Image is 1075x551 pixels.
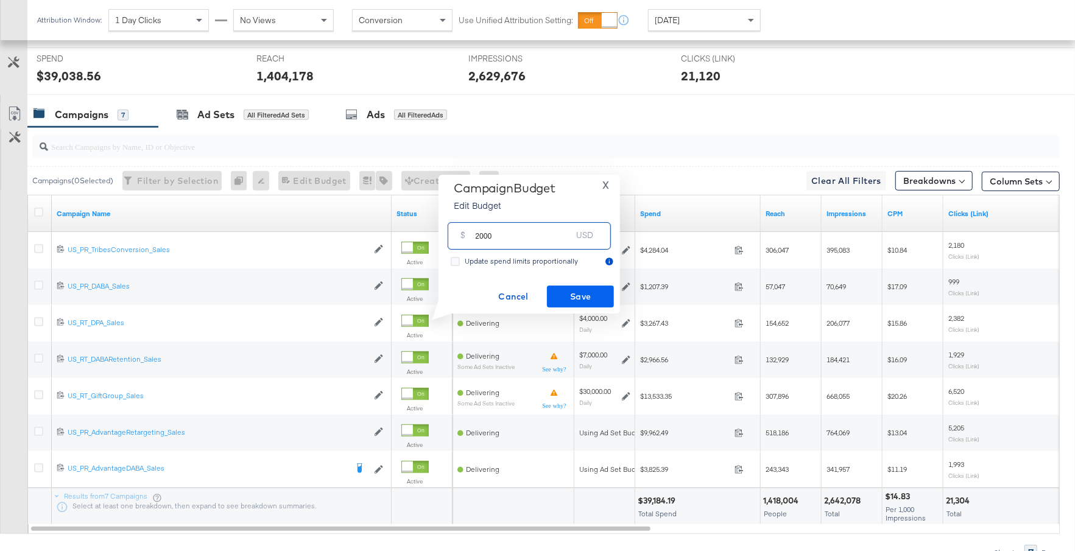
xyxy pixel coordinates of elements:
a: US_PR_TribesConversion_Sales [68,245,368,255]
a: US_PR_AdvantageRetargeting_Sales [68,427,368,438]
div: Campaigns [55,108,108,122]
sub: Clicks (Link) [948,326,979,333]
span: Save [552,289,609,304]
span: $10.84 [887,245,907,254]
sub: Daily [579,399,592,406]
span: 2,382 [948,314,964,323]
div: $ [456,227,470,249]
span: 5,205 [948,423,964,432]
span: Total [946,509,962,518]
span: REACH [256,53,348,65]
span: 243,343 [766,465,789,474]
input: Enter your budget [475,218,571,244]
div: 0 [231,171,253,191]
span: 206,077 [827,318,850,328]
span: 395,083 [827,245,850,254]
div: Using Ad Set Budget [579,428,647,438]
span: $16.09 [887,355,907,364]
a: The number of people your ad was served to. [766,209,817,219]
div: US_PR_AdvantageRetargeting_Sales [68,427,368,437]
a: US_PR_DABA_Sales [68,281,368,292]
button: Save [547,286,614,307]
div: All Filtered Ads [394,110,447,121]
label: Active [401,368,429,376]
span: [DATE] [655,15,680,26]
span: 184,421 [827,355,850,364]
sub: Clicks (Link) [948,362,979,370]
div: Campaign Budget [454,181,555,195]
span: 154,652 [766,318,789,328]
a: The average cost you've paid to have 1,000 impressions of your ad. [887,209,939,219]
div: USD [571,227,598,249]
span: 1,929 [948,350,964,359]
span: 341,957 [827,465,850,474]
span: Delivering [466,465,499,474]
button: X [597,181,614,190]
button: Clear All Filters [806,171,886,191]
span: $11.19 [887,465,907,474]
div: Campaigns ( 0 Selected) [32,175,113,186]
div: Using Ad Set Budget [579,465,647,474]
span: 1,993 [948,460,964,469]
span: 307,896 [766,391,789,401]
div: 1,404,178 [256,67,314,85]
div: $4,000.00 [579,314,607,323]
div: US_PR_TribesConversion_Sales [68,245,368,254]
span: Delivering [466,318,499,328]
span: Delivering [466,388,499,397]
sub: Some Ad Sets Inactive [457,400,515,407]
a: The total amount spent to date. [640,209,756,219]
span: 6,520 [948,387,964,396]
div: US_PR_AdvantageDABA_Sales [68,463,347,473]
span: $15.86 [887,318,907,328]
div: US_PR_DABA_Sales [68,281,368,291]
span: CLICKS (LINK) [681,53,772,65]
span: $17.09 [887,282,907,291]
span: $2,966.56 [640,355,730,364]
span: $9,962.49 [640,428,730,437]
button: Column Sets [982,172,1060,191]
div: $7,000.00 [579,350,607,360]
span: Cancel [485,289,542,304]
label: Active [401,441,429,449]
a: The number of times your ad was served. On mobile apps an ad is counted as served the first time ... [827,209,878,219]
a: Shows the current state of your Ad Campaign. [397,209,448,219]
div: Ads [367,108,385,122]
span: 57,047 [766,282,785,291]
div: 21,120 [681,67,721,85]
div: Attribution Window: [37,16,102,24]
span: $13,533.35 [640,391,730,401]
sub: Daily [579,362,592,370]
span: Delivering [466,351,499,360]
span: 1 Day Clicks [115,15,161,26]
span: People [764,509,787,518]
span: $13.04 [887,428,907,437]
span: Update spend limits proportionally [465,256,578,265]
span: 70,649 [827,282,846,291]
a: US_RT_DABARetention_Sales [68,354,368,365]
input: Search Campaigns by Name, ID or Objective [48,130,967,153]
p: Edit Budget [454,199,555,211]
a: Your campaign name. [57,209,387,219]
span: Per 1,000 Impressions [886,505,926,522]
span: Clear All Filters [811,174,881,189]
label: Active [401,258,429,266]
div: 1,418,004 [763,495,802,507]
a: US_RT_GiftGroup_Sales [68,391,368,401]
span: $3,825.39 [640,465,730,474]
span: 306,047 [766,245,789,254]
label: Active [401,331,429,339]
span: 132,929 [766,355,789,364]
span: 518,186 [766,428,789,437]
span: 2,180 [948,240,964,250]
div: Ad Sets [197,108,234,122]
label: Active [401,295,429,303]
sub: Clicks (Link) [948,435,979,443]
div: $39,038.56 [37,67,101,85]
span: SPEND [37,53,128,65]
span: 999 [948,277,959,286]
label: Active [401,477,429,485]
span: 668,055 [827,391,850,401]
a: US_PR_AdvantageDABA_Sales [68,463,347,476]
